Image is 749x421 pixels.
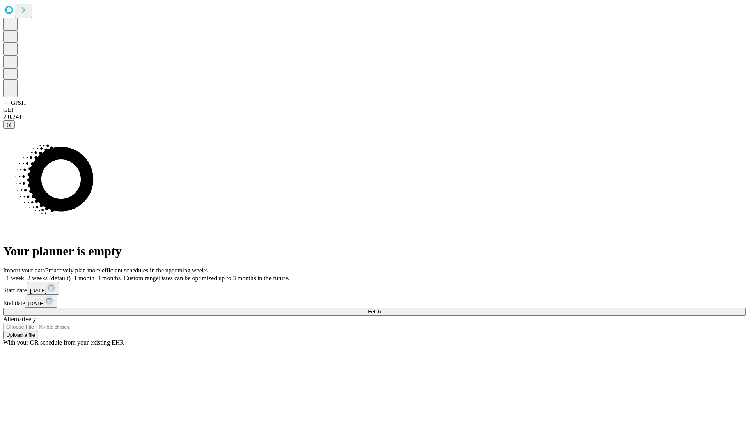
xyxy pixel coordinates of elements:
button: Fetch [3,308,746,316]
span: Import your data [3,267,45,274]
span: Fetch [368,309,381,315]
span: With your OR schedule from your existing EHR [3,339,124,346]
span: GJSH [11,99,26,106]
span: 1 week [6,275,24,281]
span: @ [6,122,12,127]
button: [DATE] [25,295,57,308]
span: Custom range [124,275,158,281]
div: Start date [3,282,746,295]
button: [DATE] [27,282,59,295]
span: Alternatively [3,316,36,322]
button: @ [3,120,15,129]
span: [DATE] [28,301,44,306]
button: Upload a file [3,331,38,339]
div: 2.0.241 [3,113,746,120]
span: 3 months [98,275,121,281]
span: 1 month [74,275,94,281]
span: Proactively plan more efficient schedules in the upcoming weeks. [45,267,209,274]
span: Dates can be optimized up to 3 months in the future. [159,275,289,281]
div: GEI [3,106,746,113]
div: End date [3,295,746,308]
span: [DATE] [30,288,46,294]
span: 2 weeks (default) [27,275,71,281]
h1: Your planner is empty [3,244,746,258]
